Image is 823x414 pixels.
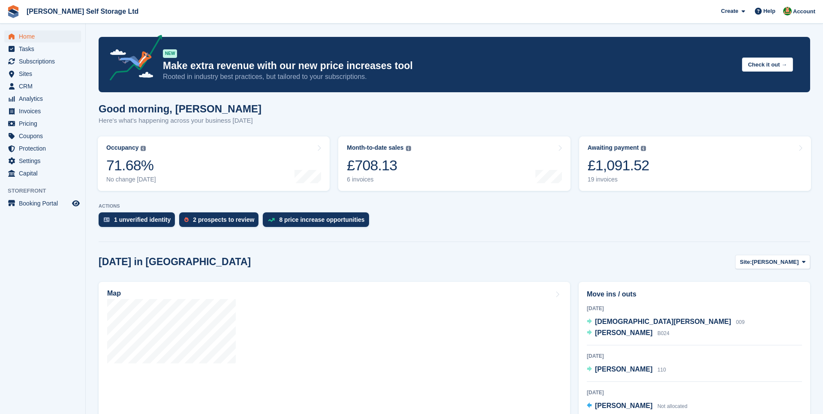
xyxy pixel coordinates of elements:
[587,389,802,396] div: [DATE]
[587,328,670,339] a: [PERSON_NAME] B024
[4,93,81,105] a: menu
[19,118,70,130] span: Pricing
[4,105,81,117] a: menu
[163,60,735,72] p: Make extra revenue with our new price increases tool
[99,212,179,231] a: 1 unverified identity
[99,203,810,209] p: ACTIONS
[595,318,731,325] span: [DEMOGRAPHIC_DATA][PERSON_NAME]
[4,197,81,209] a: menu
[793,7,815,16] span: Account
[4,155,81,167] a: menu
[19,167,70,179] span: Capital
[104,217,110,222] img: verify_identity-adf6edd0f0f0b5bbfe63781bf79b02c33cf7c696d77639b501bdc392416b5a36.svg
[595,366,652,373] span: [PERSON_NAME]
[71,198,81,209] a: Preview store
[4,68,81,80] a: menu
[588,176,649,183] div: 19 invoices
[4,167,81,179] a: menu
[98,136,330,191] a: Occupancy 71.68% No change [DATE]
[4,43,81,55] a: menu
[338,136,570,191] a: Month-to-date sales £708.13 6 invoices
[19,93,70,105] span: Analytics
[641,146,646,151] img: icon-info-grey-7440780725fd019a000dd9b08b2336e03edf1995a4989e88bcd33f0948082b44.svg
[99,116,261,126] p: Here's what's happening across your business [DATE]
[102,35,162,84] img: price-adjustments-announcement-icon-8257ccfd72463d97f412b2fc003d46551f7dbcb40ab6d574587a9cd5c0d94...
[658,330,670,336] span: B024
[587,352,802,360] div: [DATE]
[740,258,752,266] span: Site:
[263,212,373,231] a: 8 price increase opportunities
[23,4,142,18] a: [PERSON_NAME] Self Storage Ltd
[587,401,688,412] a: [PERSON_NAME] Not allocated
[595,402,652,409] span: [PERSON_NAME]
[587,305,802,312] div: [DATE]
[106,176,156,183] div: No change [DATE]
[347,157,411,174] div: £708.13
[587,289,802,299] h2: Move ins / outs
[19,43,70,55] span: Tasks
[19,30,70,42] span: Home
[163,72,735,82] p: Rooted in industry best practices, but tailored to your subscriptions.
[347,144,403,151] div: Month-to-date sales
[19,155,70,167] span: Settings
[595,329,652,336] span: [PERSON_NAME]
[19,68,70,80] span: Sites
[4,80,81,92] a: menu
[106,157,156,174] div: 71.68%
[163,49,177,58] div: NEW
[19,105,70,117] span: Invoices
[7,5,20,18] img: stora-icon-8386f47178a22dfd0bd8f6a31ec36ba5ce8667c1dd55bd0f319d3a0aa187defe.svg
[99,256,251,268] h2: [DATE] in [GEOGRAPHIC_DATA]
[106,144,138,151] div: Occupancy
[4,30,81,42] a: menu
[19,55,70,67] span: Subscriptions
[99,103,261,115] h1: Good morning, [PERSON_NAME]
[588,157,649,174] div: £1,091.52
[279,216,364,223] div: 8 price increase opportunities
[114,216,171,223] div: 1 unverified identity
[588,144,639,151] div: Awaiting payment
[179,212,263,231] a: 2 prospects to review
[141,146,146,151] img: icon-info-grey-7440780725fd019a000dd9b08b2336e03edf1995a4989e88bcd33f0948082b44.svg
[193,216,254,223] div: 2 prospects to review
[19,197,70,209] span: Booking Portal
[735,255,810,269] button: Site: [PERSON_NAME]
[107,290,121,297] h2: Map
[19,80,70,92] span: CRM
[19,142,70,154] span: Protection
[658,367,666,373] span: 110
[736,319,745,325] span: 009
[783,7,792,15] img: Joshua Wild
[752,258,799,266] span: [PERSON_NAME]
[4,55,81,67] a: menu
[4,142,81,154] a: menu
[587,317,745,328] a: [DEMOGRAPHIC_DATA][PERSON_NAME] 009
[658,403,688,409] span: Not allocated
[721,7,738,15] span: Create
[184,217,189,222] img: prospect-51fa495bee0391a8d652442698ab0144808aea92771e9ea1ae160a38d050c398.svg
[268,218,275,222] img: price_increase_opportunities-93ffe204e8149a01c8c9dc8f82e8f89637d9d84a8eef4429ea346261dce0b2c0.svg
[347,176,411,183] div: 6 invoices
[406,146,411,151] img: icon-info-grey-7440780725fd019a000dd9b08b2336e03edf1995a4989e88bcd33f0948082b44.svg
[19,130,70,142] span: Coupons
[579,136,811,191] a: Awaiting payment £1,091.52 19 invoices
[587,364,666,375] a: [PERSON_NAME] 110
[4,130,81,142] a: menu
[4,118,81,130] a: menu
[763,7,775,15] span: Help
[742,57,793,72] button: Check it out →
[8,187,85,195] span: Storefront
